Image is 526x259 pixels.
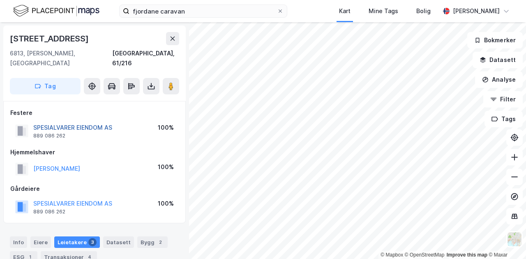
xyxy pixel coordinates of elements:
[30,236,51,248] div: Eiere
[10,32,90,45] div: [STREET_ADDRESS]
[112,48,179,68] div: [GEOGRAPHIC_DATA], 61/216
[447,252,487,258] a: Improve this map
[158,123,174,133] div: 100%
[483,91,523,108] button: Filter
[381,252,403,258] a: Mapbox
[475,71,523,88] button: Analyse
[10,147,179,157] div: Hjemmelshaver
[158,199,174,209] div: 100%
[484,111,523,127] button: Tags
[156,238,164,246] div: 2
[10,236,27,248] div: Info
[137,236,168,248] div: Bygg
[88,238,97,246] div: 3
[473,52,523,68] button: Datasett
[485,220,526,259] iframe: Chat Widget
[416,6,431,16] div: Bolig
[10,78,81,94] button: Tag
[158,162,174,172] div: 100%
[10,184,179,194] div: Gårdeiere
[467,32,523,48] button: Bokmerker
[129,5,277,17] input: Søk på adresse, matrikkel, gårdeiere, leietakere eller personer
[369,6,398,16] div: Mine Tags
[405,252,445,258] a: OpenStreetMap
[10,48,112,68] div: 6813, [PERSON_NAME], [GEOGRAPHIC_DATA]
[485,220,526,259] div: Kontrollprogram for chat
[33,209,65,215] div: 889 086 262
[103,236,134,248] div: Datasett
[54,236,100,248] div: Leietakere
[453,6,500,16] div: [PERSON_NAME]
[339,6,351,16] div: Kart
[10,108,179,118] div: Festere
[33,133,65,139] div: 889 086 262
[13,4,99,18] img: logo.f888ab2527a4732fd821a326f86c7f29.svg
